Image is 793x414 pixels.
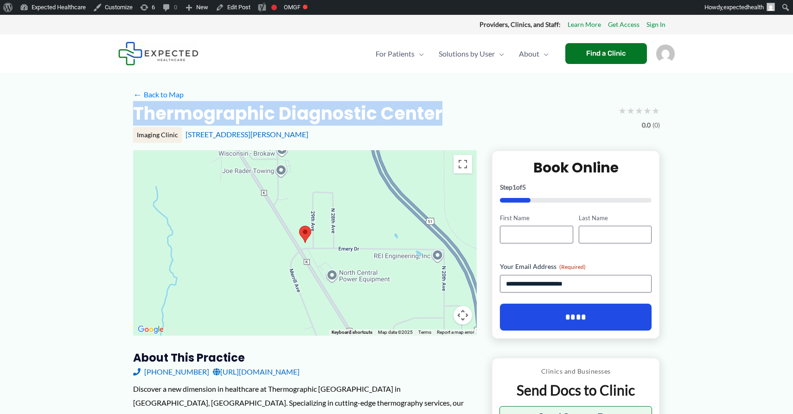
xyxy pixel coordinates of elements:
[133,127,182,143] div: Imaging Clinic
[500,159,652,177] h2: Book Online
[368,38,431,70] a: For PatientsMenu Toggle
[652,119,660,131] span: (0)
[656,48,675,57] a: Account icon link
[519,38,539,70] span: About
[568,19,601,31] a: Learn More
[627,102,635,119] span: ★
[500,184,652,191] p: Step of
[522,183,526,191] span: 5
[133,90,142,99] span: ←
[439,38,495,70] span: Solutions by User
[608,19,640,31] a: Get Access
[723,4,764,11] span: expectedhealth
[431,38,512,70] a: Solutions by UserMenu Toggle
[646,19,665,31] a: Sign In
[271,5,277,10] div: Focus keyphrase not set
[495,38,504,70] span: Menu Toggle
[642,119,651,131] span: 0.0
[437,330,474,335] a: Report a map error
[135,324,166,336] img: Google
[512,38,556,70] a: AboutMenu Toggle
[135,324,166,336] a: Open this area in Google Maps (opens a new window)
[618,102,627,119] span: ★
[332,329,372,336] button: Keyboard shortcuts
[565,43,647,64] a: Find a Clinic
[559,263,586,270] span: (Required)
[652,102,660,119] span: ★
[185,130,308,139] a: [STREET_ADDRESS][PERSON_NAME]
[415,38,424,70] span: Menu Toggle
[454,306,472,325] button: Map camera controls
[635,102,643,119] span: ★
[454,155,472,173] button: Toggle fullscreen view
[643,102,652,119] span: ★
[378,330,413,335] span: Map data ©2025
[133,88,184,102] a: ←Back to Map
[213,365,300,379] a: [URL][DOMAIN_NAME]
[579,214,652,223] label: Last Name
[480,20,561,28] strong: Providers, Clinics, and Staff:
[539,38,549,70] span: Menu Toggle
[500,214,573,223] label: First Name
[133,102,442,125] h2: Thermographic Diagnostic Center
[500,262,652,271] label: Your Email Address
[118,42,198,65] img: Expected Healthcare Logo - side, dark font, small
[133,350,477,365] h3: About this practice
[499,381,652,399] p: Send Docs to Clinic
[133,365,209,379] a: [PHONE_NUMBER]
[418,330,431,335] a: Terms
[499,365,652,377] p: Clinics and Businesses
[368,38,556,70] nav: Primary Site Navigation
[376,38,415,70] span: For Patients
[512,183,516,191] span: 1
